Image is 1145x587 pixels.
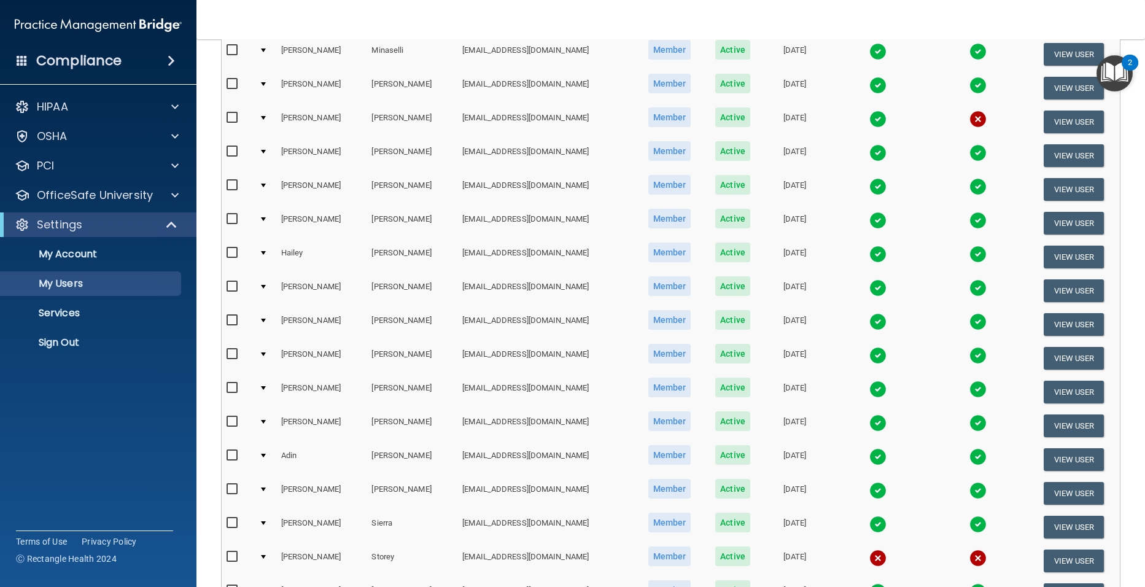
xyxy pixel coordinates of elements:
button: View User [1044,414,1104,437]
a: OSHA [15,129,179,144]
td: [EMAIL_ADDRESS][DOMAIN_NAME] [457,544,635,578]
td: [DATE] [762,443,828,476]
td: [EMAIL_ADDRESS][DOMAIN_NAME] [457,476,635,510]
button: View User [1044,313,1104,336]
span: Active [715,243,750,262]
span: Member [648,310,691,330]
p: OfficeSafe University [37,188,153,203]
span: Active [715,40,750,60]
td: [EMAIL_ADDRESS][DOMAIN_NAME] [457,71,635,105]
td: Storey [367,544,457,578]
img: tick.e7d51cea.svg [969,77,987,94]
a: PCI [15,158,179,173]
td: [DATE] [762,274,828,308]
img: tick.e7d51cea.svg [969,144,987,161]
button: View User [1044,212,1104,235]
p: Sign Out [8,336,176,349]
img: tick.e7d51cea.svg [969,313,987,330]
img: tick.e7d51cea.svg [869,43,887,60]
td: Adin [276,443,367,476]
td: [EMAIL_ADDRESS][DOMAIN_NAME] [457,274,635,308]
span: Active [715,310,750,330]
iframe: Drift Widget Chat Controller [933,500,1130,549]
span: Active [715,107,750,127]
td: [PERSON_NAME] [367,443,457,476]
img: tick.e7d51cea.svg [969,246,987,263]
td: [DATE] [762,476,828,510]
td: [PERSON_NAME] [276,274,367,308]
button: View User [1044,111,1104,133]
span: Active [715,378,750,397]
td: [EMAIL_ADDRESS][DOMAIN_NAME] [457,173,635,206]
img: tick.e7d51cea.svg [869,347,887,364]
div: 2 [1128,63,1132,79]
img: tick.e7d51cea.svg [869,212,887,229]
p: PCI [37,158,54,173]
td: [PERSON_NAME] [367,173,457,206]
td: [DATE] [762,206,828,240]
td: [PERSON_NAME] [276,71,367,105]
p: My Users [8,278,176,290]
img: tick.e7d51cea.svg [969,347,987,364]
td: [PERSON_NAME] [367,308,457,341]
span: Member [648,243,691,262]
td: Hailey [276,240,367,274]
img: tick.e7d51cea.svg [869,77,887,94]
span: Active [715,74,750,93]
img: tick.e7d51cea.svg [869,178,887,195]
td: [PERSON_NAME] [276,105,367,139]
td: [DATE] [762,375,828,409]
button: View User [1044,144,1104,167]
td: [PERSON_NAME] [276,476,367,510]
td: [DATE] [762,308,828,341]
span: Active [715,141,750,161]
button: View User [1044,381,1104,403]
img: tick.e7d51cea.svg [869,144,887,161]
td: [DATE] [762,173,828,206]
img: tick.e7d51cea.svg [869,313,887,330]
td: Minaselli [367,37,457,71]
span: Active [715,445,750,465]
img: cross.ca9f0e7f.svg [969,111,987,128]
button: View User [1044,178,1104,201]
span: Active [715,276,750,296]
a: HIPAA [15,99,179,114]
img: cross.ca9f0e7f.svg [969,550,987,567]
span: Active [715,344,750,363]
img: tick.e7d51cea.svg [969,279,987,297]
h4: Compliance [36,52,122,69]
td: [PERSON_NAME] [276,206,367,240]
td: [EMAIL_ADDRESS][DOMAIN_NAME] [457,409,635,443]
img: tick.e7d51cea.svg [969,212,987,229]
td: [EMAIL_ADDRESS][DOMAIN_NAME] [457,240,635,274]
td: [PERSON_NAME] [367,71,457,105]
td: [PERSON_NAME] [367,375,457,409]
td: [EMAIL_ADDRESS][DOMAIN_NAME] [457,105,635,139]
td: [PERSON_NAME] [276,173,367,206]
img: tick.e7d51cea.svg [969,482,987,499]
td: [PERSON_NAME] [367,341,457,375]
span: Active [715,479,750,499]
span: Active [715,175,750,195]
td: [EMAIL_ADDRESS][DOMAIN_NAME] [457,375,635,409]
p: HIPAA [37,99,68,114]
img: tick.e7d51cea.svg [869,111,887,128]
span: Member [648,40,691,60]
span: Member [648,344,691,363]
td: [DATE] [762,240,828,274]
a: Settings [15,217,178,232]
td: [PERSON_NAME] [367,274,457,308]
button: View User [1044,347,1104,370]
p: Services [8,307,176,319]
button: Open Resource Center, 2 new notifications [1096,55,1133,91]
span: Member [648,209,691,228]
td: [EMAIL_ADDRESS][DOMAIN_NAME] [457,341,635,375]
img: tick.e7d51cea.svg [969,414,987,432]
img: tick.e7d51cea.svg [969,381,987,398]
td: [DATE] [762,71,828,105]
img: tick.e7d51cea.svg [869,246,887,263]
td: [DATE] [762,341,828,375]
td: [PERSON_NAME] [276,139,367,173]
td: [EMAIL_ADDRESS][DOMAIN_NAME] [457,139,635,173]
img: tick.e7d51cea.svg [969,448,987,465]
